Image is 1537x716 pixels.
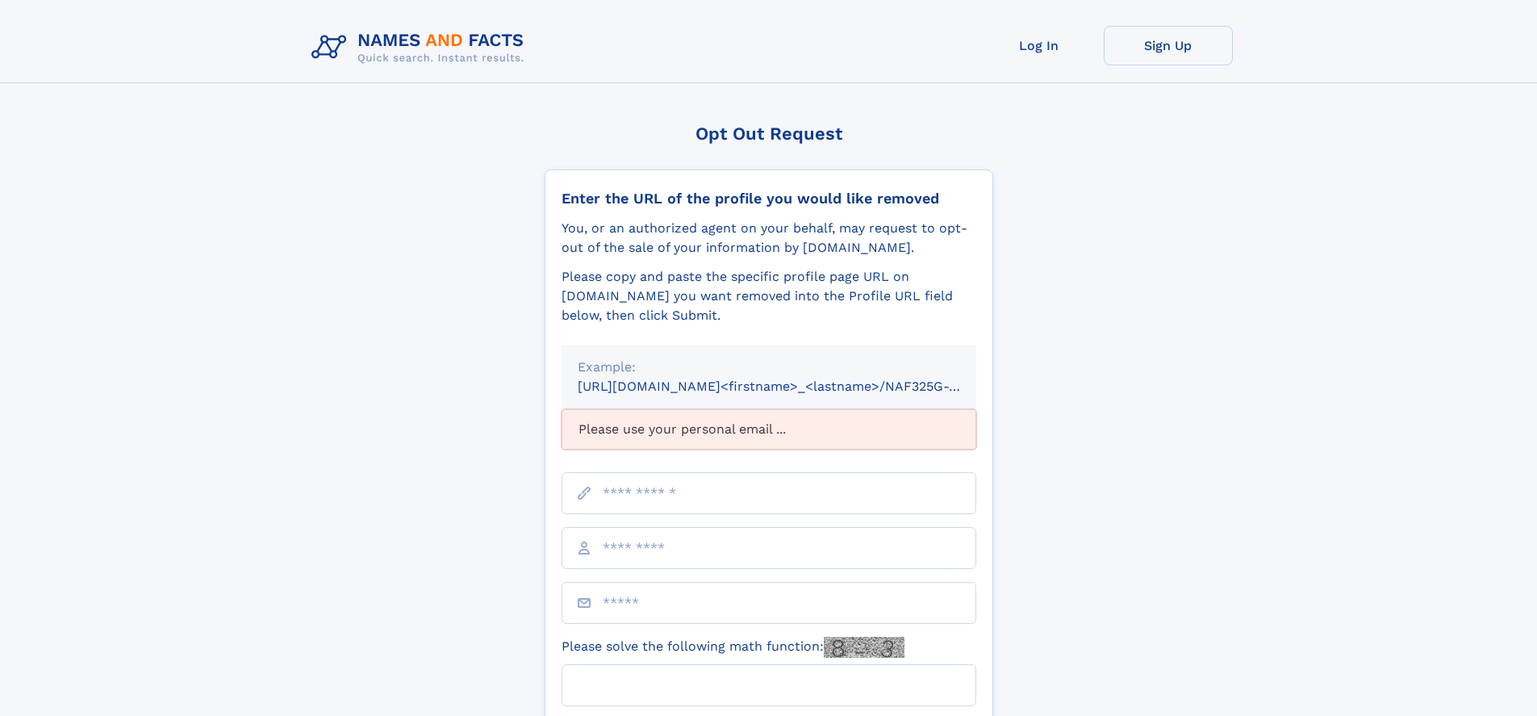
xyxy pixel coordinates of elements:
img: Logo Names and Facts [305,26,537,69]
div: Please use your personal email ... [562,409,976,450]
div: Enter the URL of the profile you would like removed [562,190,976,207]
a: Log In [975,26,1104,65]
div: Opt Out Request [545,124,993,144]
small: [URL][DOMAIN_NAME]<firstname>_<lastname>/NAF325G-xxxxxxxx [578,379,1007,394]
div: You, or an authorized agent on your behalf, may request to opt-out of the sale of your informatio... [562,219,976,258]
div: Example: [578,358,960,377]
div: Please copy and paste the specific profile page URL on [DOMAIN_NAME] you want removed into the Pr... [562,267,976,325]
label: Please solve the following math function: [562,637,904,658]
a: Sign Up [1104,26,1233,65]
